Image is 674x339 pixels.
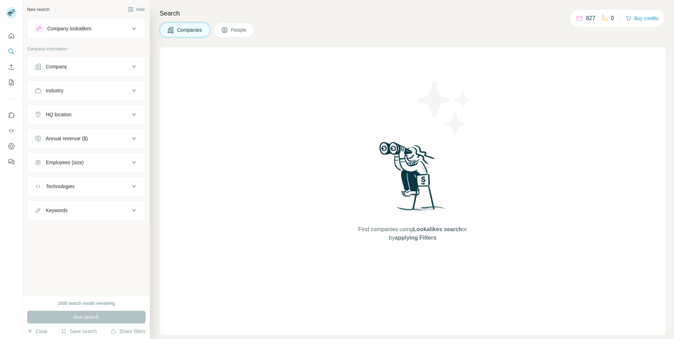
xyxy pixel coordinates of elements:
button: Clear [27,328,47,335]
button: HQ location [27,106,145,123]
div: Keywords [46,207,67,214]
button: Save search [61,328,97,335]
button: Dashboard [6,140,17,153]
button: Technologies [27,178,145,195]
p: 827 [586,14,595,23]
img: Surfe Illustration - Stars [413,75,476,139]
button: Industry [27,82,145,99]
h4: Search [160,8,666,18]
div: Annual revenue ($) [46,135,88,142]
div: Company [46,63,67,70]
p: 0 [611,14,614,23]
div: 2000 search results remaining [58,300,115,307]
button: Employees (size) [27,154,145,171]
div: Technologies [46,183,75,190]
div: Industry [46,87,63,94]
span: Companies [177,26,203,33]
div: Company lookalikes [47,25,91,32]
button: Share filters [111,328,146,335]
span: Lookalikes search [413,226,462,232]
button: Use Surfe on LinkedIn [6,109,17,122]
button: Buy credits [626,13,658,23]
button: Enrich CSV [6,61,17,73]
button: Quick start [6,30,17,42]
button: Feedback [6,155,17,168]
button: Company [27,58,145,75]
button: Use Surfe API [6,124,17,137]
button: Company lookalikes [27,20,145,37]
button: Annual revenue ($) [27,130,145,147]
span: People [231,26,247,33]
div: Employees (size) [46,159,84,166]
p: Company information [27,46,146,52]
button: Hide [123,4,150,15]
img: Surfe Illustration - Woman searching with binoculars [376,140,449,218]
span: applying Filters [395,235,436,241]
button: Keywords [27,202,145,219]
span: Find companies using or by [356,225,469,242]
button: Search [6,45,17,58]
div: New search [27,6,49,13]
div: HQ location [46,111,72,118]
button: My lists [6,76,17,89]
